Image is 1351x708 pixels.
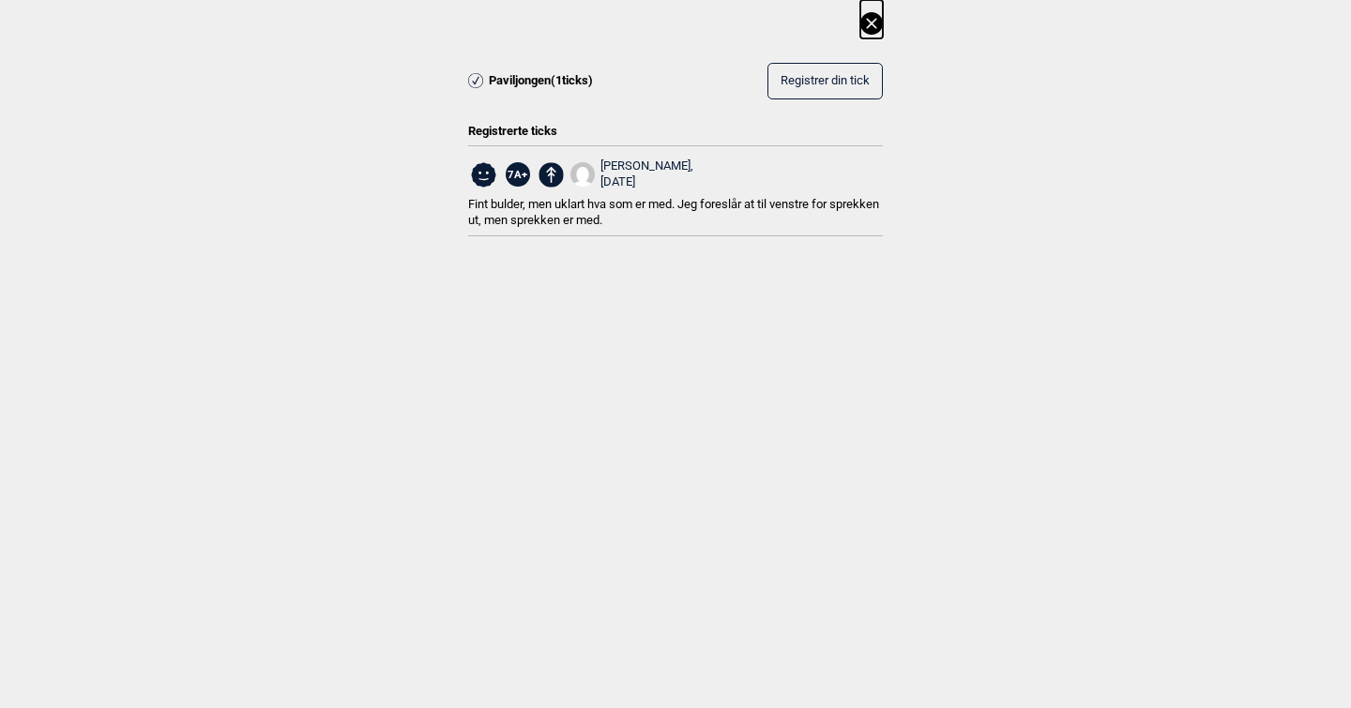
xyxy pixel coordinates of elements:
button: Registrer din tick [767,63,883,99]
span: Fint bulder, men uklart hva som er med. Jeg foreslår at til venstre for sprekken ut, men sprekken... [468,197,879,227]
span: 7A+ [506,162,530,187]
div: [PERSON_NAME], [600,158,693,190]
img: User fallback1 [570,162,595,187]
div: [DATE] [600,174,693,190]
span: Registrer din tick [781,74,870,88]
span: Paviljongen ( 1 ticks) [489,73,593,89]
div: Registrerte ticks [468,112,883,140]
a: User fallback1[PERSON_NAME], [DATE] [570,158,694,190]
